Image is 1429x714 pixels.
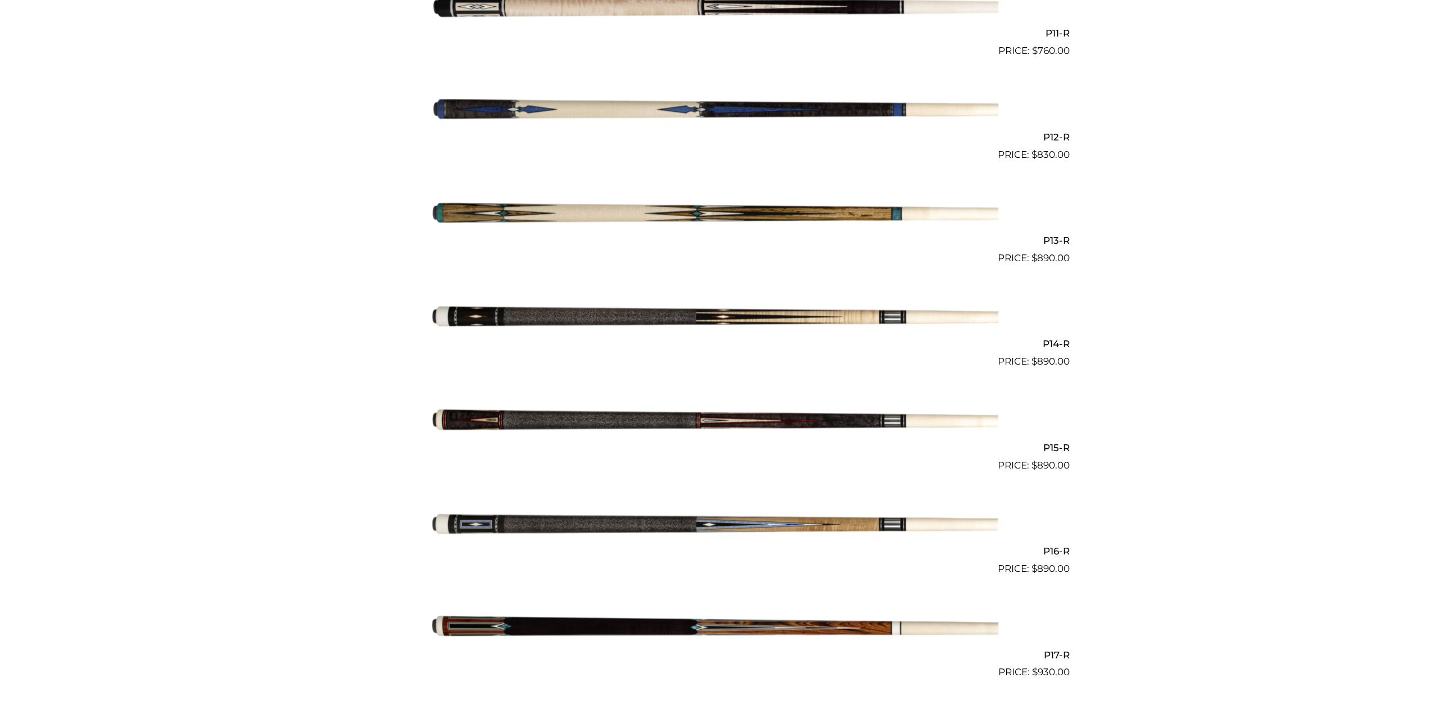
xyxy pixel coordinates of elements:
img: P17-R [431,581,998,675]
h2: P16-R [360,541,1070,562]
span: $ [1032,45,1038,56]
h2: P15-R [360,437,1070,458]
span: $ [1032,666,1038,677]
span: $ [1031,563,1037,574]
img: P13-R [431,167,998,261]
bdi: 890.00 [1031,460,1070,471]
span: $ [1031,460,1037,471]
span: $ [1031,356,1037,367]
a: P16-R $890.00 [360,477,1070,576]
bdi: 760.00 [1032,45,1070,56]
a: P15-R $890.00 [360,374,1070,472]
img: P16-R [431,477,998,572]
h2: P12-R [360,126,1070,147]
bdi: 830.00 [1031,149,1070,160]
a: P12-R $830.00 [360,63,1070,162]
a: P13-R $890.00 [360,167,1070,266]
span: $ [1031,252,1037,263]
a: P14-R $890.00 [360,270,1070,369]
bdi: 930.00 [1032,666,1070,677]
bdi: 890.00 [1031,252,1070,263]
h2: P17-R [360,644,1070,665]
img: P15-R [431,374,998,468]
a: P17-R $930.00 [360,581,1070,680]
bdi: 890.00 [1031,356,1070,367]
img: P14-R [431,270,998,365]
h2: P11-R [360,23,1070,44]
bdi: 890.00 [1031,563,1070,574]
h2: P14-R [360,334,1070,354]
span: $ [1031,149,1037,160]
h2: P13-R [360,230,1070,251]
img: P12-R [431,63,998,157]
